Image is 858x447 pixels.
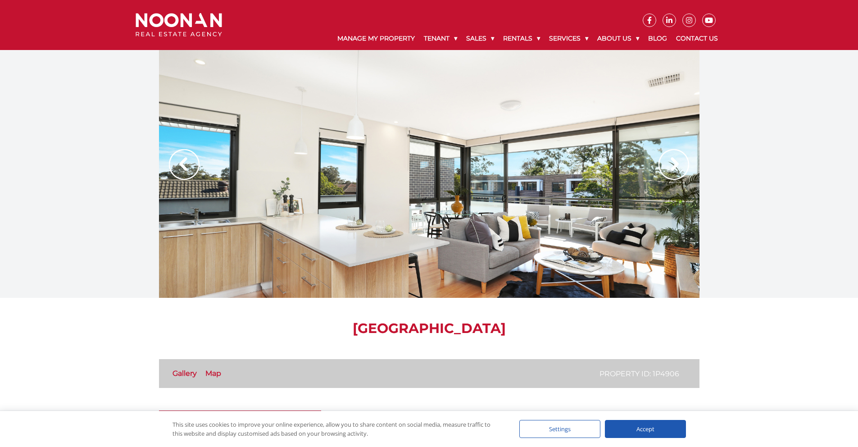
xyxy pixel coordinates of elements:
[462,27,499,50] a: Sales
[499,27,545,50] a: Rentals
[593,27,644,50] a: About Us
[169,149,200,180] img: Arrow slider
[136,13,222,37] img: Noonan Real Estate Agency
[333,27,419,50] a: Manage My Property
[644,27,672,50] a: Blog
[599,368,679,379] p: Property ID: 1P4906
[348,411,699,422] h2: Macquarie Apartments
[205,369,221,378] a: Map
[605,420,686,438] div: Accept
[173,420,501,438] div: This site uses cookies to improve your online experience, allow you to share content on social me...
[672,27,722,50] a: Contact Us
[419,27,462,50] a: Tenant
[519,420,600,438] div: Settings
[173,369,197,378] a: Gallery
[545,27,593,50] a: Services
[658,149,689,180] img: Arrow slider
[159,320,699,337] h1: [GEOGRAPHIC_DATA]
